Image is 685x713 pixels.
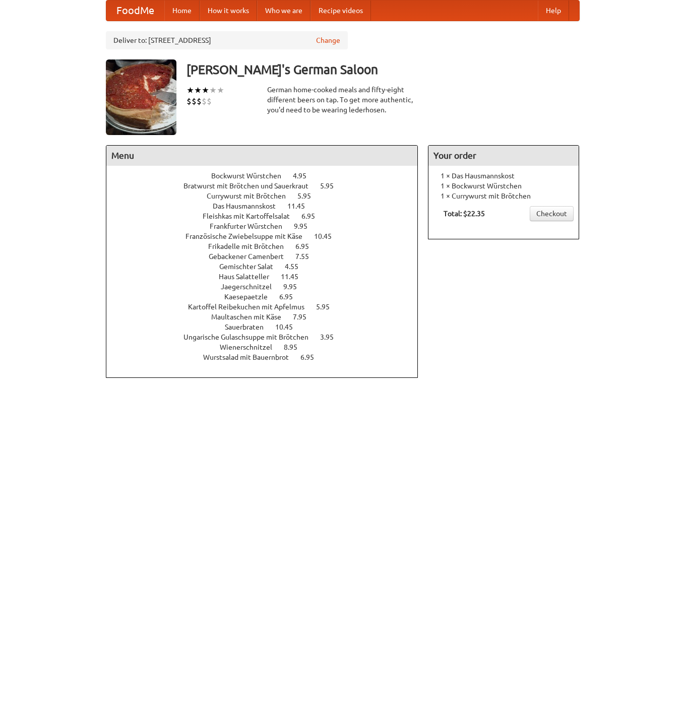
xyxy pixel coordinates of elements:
a: Kaesepaetzle 6.95 [224,293,312,301]
span: Das Hausmannskost [213,202,286,210]
a: FoodMe [106,1,164,21]
span: 6.95 [301,212,325,220]
span: 6.95 [300,353,324,361]
span: Ungarische Gulaschsuppe mit Brötchen [183,333,319,341]
span: 6.95 [295,242,319,250]
a: Das Hausmannskost 11.45 [213,202,324,210]
h4: Menu [106,146,418,166]
a: Wienerschnitzel 8.95 [220,343,316,351]
a: Who we are [257,1,310,21]
a: Jaegerschnitzel 9.95 [221,283,316,291]
a: Fleishkas mit Kartoffelsalat 6.95 [203,212,334,220]
span: 7.95 [293,313,317,321]
div: Deliver to: [STREET_ADDRESS] [106,31,348,49]
span: 5.95 [297,192,321,200]
span: 11.45 [281,273,308,281]
li: ★ [202,85,209,96]
a: Bratwurst mit Brötchen und Sauerkraut 5.95 [183,182,352,190]
li: $ [186,96,192,107]
span: 6.95 [279,293,303,301]
a: Help [538,1,569,21]
a: Kartoffel Reibekuchen mit Apfelmus 5.95 [188,303,348,311]
a: Ungarische Gulaschsuppe mit Brötchen 3.95 [183,333,352,341]
span: Haus Salatteller [219,273,279,281]
span: 11.45 [287,202,315,210]
span: 9.95 [294,222,318,230]
a: Französische Zwiebelsuppe mit Käse 10.45 [185,232,350,240]
h4: Your order [428,146,579,166]
span: 10.45 [275,323,303,331]
li: ★ [186,85,194,96]
span: 3.95 [320,333,344,341]
a: Bockwurst Würstchen 4.95 [211,172,325,180]
span: Bratwurst mit Brötchen und Sauerkraut [183,182,319,190]
span: 5.95 [316,303,340,311]
span: Gebackener Camenbert [209,252,294,261]
a: Sauerbraten 10.45 [225,323,312,331]
a: Home [164,1,200,21]
span: Sauerbraten [225,323,274,331]
span: Kartoffel Reibekuchen mit Apfelmus [188,303,315,311]
a: Haus Salatteller 11.45 [219,273,317,281]
a: Checkout [530,206,574,221]
span: Currywurst mit Brötchen [207,192,296,200]
span: Bockwurst Würstchen [211,172,291,180]
span: 9.95 [283,283,307,291]
span: 4.55 [285,263,308,271]
h3: [PERSON_NAME]'s German Saloon [186,59,580,80]
a: Change [316,35,340,45]
b: Total: $22.35 [444,210,485,218]
span: Jaegerschnitzel [221,283,282,291]
li: $ [192,96,197,107]
li: $ [202,96,207,107]
a: Frikadelle mit Brötchen 6.95 [208,242,328,250]
span: 5.95 [320,182,344,190]
li: ★ [194,85,202,96]
span: Maultaschen mit Käse [211,313,291,321]
li: ★ [217,85,224,96]
span: Fleishkas mit Kartoffelsalat [203,212,300,220]
a: Currywurst mit Brötchen 5.95 [207,192,330,200]
span: 4.95 [293,172,317,180]
span: 7.55 [295,252,319,261]
div: German home-cooked meals and fifty-eight different beers on tap. To get more authentic, you'd nee... [267,85,418,115]
a: Wurstsalad mit Bauernbrot 6.95 [203,353,333,361]
li: 1 × Currywurst mit Brötchen [433,191,574,201]
img: angular.jpg [106,59,176,135]
span: Wienerschnitzel [220,343,282,351]
li: $ [207,96,212,107]
a: Gemischter Salat 4.55 [219,263,317,271]
span: Frankfurter Würstchen [210,222,292,230]
span: 8.95 [284,343,307,351]
li: 1 × Bockwurst Würstchen [433,181,574,191]
span: Wurstsalad mit Bauernbrot [203,353,299,361]
li: $ [197,96,202,107]
span: Französische Zwiebelsuppe mit Käse [185,232,313,240]
span: Frikadelle mit Brötchen [208,242,294,250]
a: Recipe videos [310,1,371,21]
li: ★ [209,85,217,96]
a: Maultaschen mit Käse 7.95 [211,313,325,321]
span: Kaesepaetzle [224,293,278,301]
a: Gebackener Camenbert 7.55 [209,252,328,261]
span: 10.45 [314,232,342,240]
span: Gemischter Salat [219,263,283,271]
li: 1 × Das Hausmannskost [433,171,574,181]
a: Frankfurter Würstchen 9.95 [210,222,326,230]
a: How it works [200,1,257,21]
